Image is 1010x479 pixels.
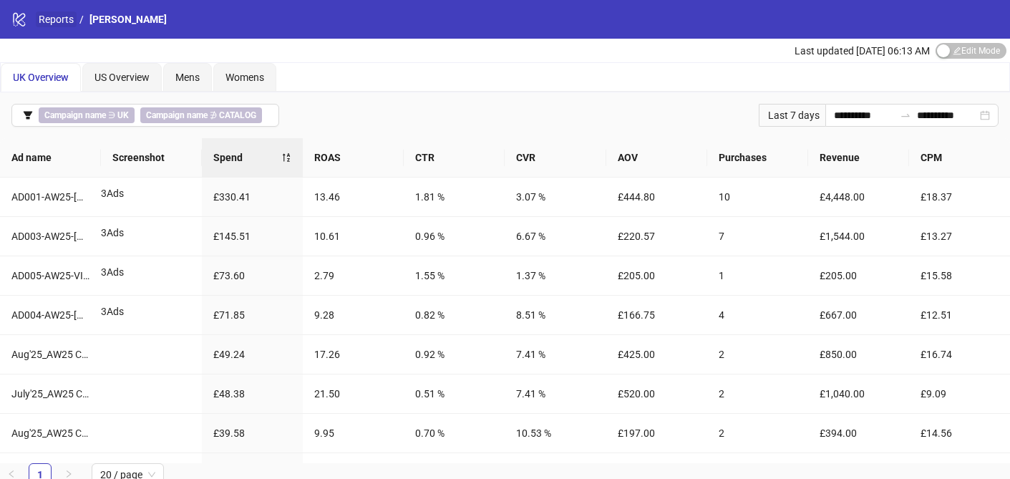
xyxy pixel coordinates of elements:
[415,425,493,441] div: 0.70 %
[36,11,77,27] a: Reports
[146,110,208,120] b: Campaign name
[64,470,73,478] span: right
[415,268,493,284] div: 1.55 %
[921,268,999,284] div: £15.58
[921,347,999,362] div: £16.74
[900,110,911,121] span: swap-right
[820,150,898,165] span: Revenue
[11,347,89,362] div: Aug'25_AW25 City Lines_Womens Full Outfit
[11,268,89,284] div: AD005-AW25-VIENNA-DUEL_EN_IMG__CP_28082025_ALLG_CC_SC24_USP10_AW25_
[213,268,291,284] div: £73.60
[213,347,291,362] div: £49.24
[820,307,898,323] div: £667.00
[314,228,392,244] div: 10.61
[79,11,84,27] li: /
[606,138,707,178] th: AOV
[820,189,898,205] div: £4,448.00
[213,307,291,323] div: £71.85
[11,189,89,205] div: AD001-AW25-[GEOGRAPHIC_DATA]-WW-V1_EN_IMG__CP_28082025_F_CC_SC24_USP10_AW25_
[719,386,797,402] div: 2
[213,228,291,244] div: £145.51
[415,307,493,323] div: 0.82 %
[618,150,696,165] span: AOV
[618,307,696,323] div: £166.75
[516,386,594,402] div: 7.41 %
[13,72,69,83] span: UK Overview
[112,150,190,165] span: Screenshot
[719,268,797,284] div: 1
[820,425,898,441] div: £394.00
[921,425,999,441] div: £14.56
[213,386,291,402] div: £48.38
[618,189,696,205] div: £444.80
[213,150,281,165] span: Spend
[415,347,493,362] div: 0.92 %
[618,268,696,284] div: £205.00
[23,110,33,120] span: filter
[101,188,124,199] span: 3 Ads
[94,72,150,83] span: US Overview
[314,268,392,284] div: 2.79
[11,386,89,402] div: July'25_AW25 Capsule 1_[DEMOGRAPHIC_DATA]
[39,107,135,123] span: ∋
[909,138,1010,178] th: CPM
[225,72,264,83] span: Womens
[808,138,909,178] th: Revenue
[516,189,594,205] div: 3.07 %
[140,107,262,123] span: ∌
[101,138,202,178] th: Screenshot
[314,189,392,205] div: 13.46
[101,227,124,238] span: 3 Ads
[707,138,808,178] th: Purchases
[415,386,493,402] div: 0.51 %
[516,268,594,284] div: 1.37 %
[618,386,696,402] div: £520.00
[719,228,797,244] div: 7
[314,425,392,441] div: 9.95
[415,150,493,165] span: CTR
[314,307,392,323] div: 9.28
[11,307,89,323] div: AD004-AW25-[GEOGRAPHIC_DATA]-MW_EN_IMG__CP_28082025_M_CC_SC24_USP10_AW25_
[516,228,594,244] div: 6.67 %
[219,110,256,120] b: CATALOG
[415,189,493,205] div: 1.81 %
[719,425,797,441] div: 2
[505,138,606,178] th: CVR
[11,150,89,165] span: Ad name
[719,307,797,323] div: 4
[314,347,392,362] div: 17.26
[820,268,898,284] div: £205.00
[516,425,594,441] div: 10.53 %
[314,386,392,402] div: 21.50
[11,425,89,441] div: Aug'25_AW25 City Lines_Womens Cardigan
[7,470,16,478] span: left
[820,228,898,244] div: £1,544.00
[11,104,279,127] button: Campaign name ∋ UKCampaign name ∌ CATALOG
[516,150,594,165] span: CVR
[404,138,505,178] th: CTR
[719,150,797,165] span: Purchases
[303,138,404,178] th: ROAS
[314,150,392,165] span: ROAS
[618,347,696,362] div: £425.00
[921,189,999,205] div: £18.37
[415,228,493,244] div: 0.96 %
[719,189,797,205] div: 10
[759,104,825,127] div: Last 7 days
[89,14,167,25] span: [PERSON_NAME]
[101,306,124,317] span: 3 Ads
[202,138,303,178] th: Spend
[921,228,999,244] div: £13.27
[213,189,291,205] div: £330.41
[175,72,200,83] span: Mens
[516,307,594,323] div: 8.51 %
[101,266,124,278] span: 3 Ads
[921,150,999,165] span: CPM
[44,110,106,120] b: Campaign name
[117,110,129,120] b: UK
[618,228,696,244] div: £220.57
[213,425,291,441] div: £39.58
[618,425,696,441] div: £197.00
[900,110,911,121] span: to
[719,347,797,362] div: 2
